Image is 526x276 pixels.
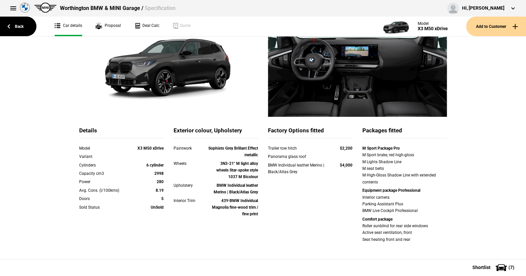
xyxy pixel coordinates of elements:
[418,26,448,32] div: X3 M50 xDrive
[79,204,130,211] div: Sold Status
[156,188,164,193] strong: 8.19
[79,195,130,202] div: Doors
[55,17,82,36] a: Car details
[362,127,447,138] div: Packages fitted
[34,3,57,13] img: mini.png
[161,196,164,201] strong: 5
[208,146,258,157] strong: Sophisto Grey Brillant Effect metallic
[268,127,352,138] div: Factory Options fitted
[268,145,327,152] div: Trailer tow hitch
[268,153,327,160] div: Panorama glass roof
[154,171,164,176] strong: 2998
[362,223,447,243] div: Roller sunblind for rear side windows Active seat ventilation, front Seat heating front and rear
[95,17,121,36] a: Proposal
[216,161,258,179] strong: 3N3-21" M light alloy wheels Star-spoke style 1037 M Bicolour
[146,163,164,168] strong: 6 cylinder
[462,5,504,12] div: Hi, [PERSON_NAME]
[79,162,130,169] div: Cylinders
[362,146,400,151] strong: M Sport Package Pro
[418,21,448,26] div: Model
[79,153,130,160] div: Variant
[174,160,207,167] div: Wheels
[472,265,491,270] span: Shortlist
[151,205,164,210] strong: UnSold
[340,146,352,151] strong: $2,200
[157,179,164,184] strong: 280
[214,183,258,194] strong: BMW Individual leather Merino | Black/Atlas Grey
[174,197,207,204] div: Interior Trim
[79,187,130,194] div: Avg. Cons. (l/100kms)
[60,5,175,12] div: Worthington BMW & MINI Garage /
[362,152,447,185] div: M Sport brake, red high-gloss M Lights Shadow Line M seat belts M High-Gloss Shadow Line with ext...
[362,188,420,193] strong: Equipment package Professional
[362,194,447,214] div: Interior camera Parking Assistant Plus BMW Live Cockpit Professional
[134,17,159,36] a: Deal Calc
[340,163,352,168] strong: $4,000
[79,127,164,138] div: Details
[462,259,526,276] button: Shortlist(7)
[137,146,164,151] strong: X3 M50 xDrive
[508,265,514,270] span: ( 7 )
[174,127,258,138] div: Exterior colour, Upholstery
[79,145,130,152] div: Model
[79,178,130,185] div: Power
[362,217,393,222] strong: Comfort package
[144,5,175,11] span: Specification
[20,3,30,13] img: bmw.png
[174,182,207,189] div: Upholstery
[268,162,327,175] div: BMW Individual leather Merino | Black/Atlas Grey
[212,198,258,217] strong: 43Y-BMW Individual Magnolia fine-wood trim / fine print
[174,145,207,152] div: Paintwork
[466,17,526,36] button: Add to Customer
[79,170,130,177] div: Capacity cm3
